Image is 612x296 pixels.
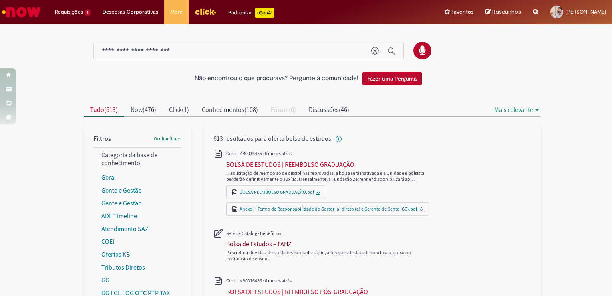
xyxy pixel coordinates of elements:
[195,6,216,18] img: click_logo_yellow_360x200.png
[1,4,42,20] img: ServiceNow
[255,8,274,18] p: +GenAi
[103,8,158,16] span: Despesas Corporativas
[55,8,83,16] span: Requisições
[228,8,274,18] div: Padroniza
[485,8,521,16] a: Rascunhos
[492,8,521,16] span: Rascunhos
[170,8,183,16] span: More
[195,75,358,82] h2: Não encontrou o que procurava? Pergunte à comunidade!
[566,8,606,15] span: [PERSON_NAME]
[362,72,422,85] button: Fazer uma Pergunta
[85,9,91,16] span: 1
[451,8,473,16] span: Favoritos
